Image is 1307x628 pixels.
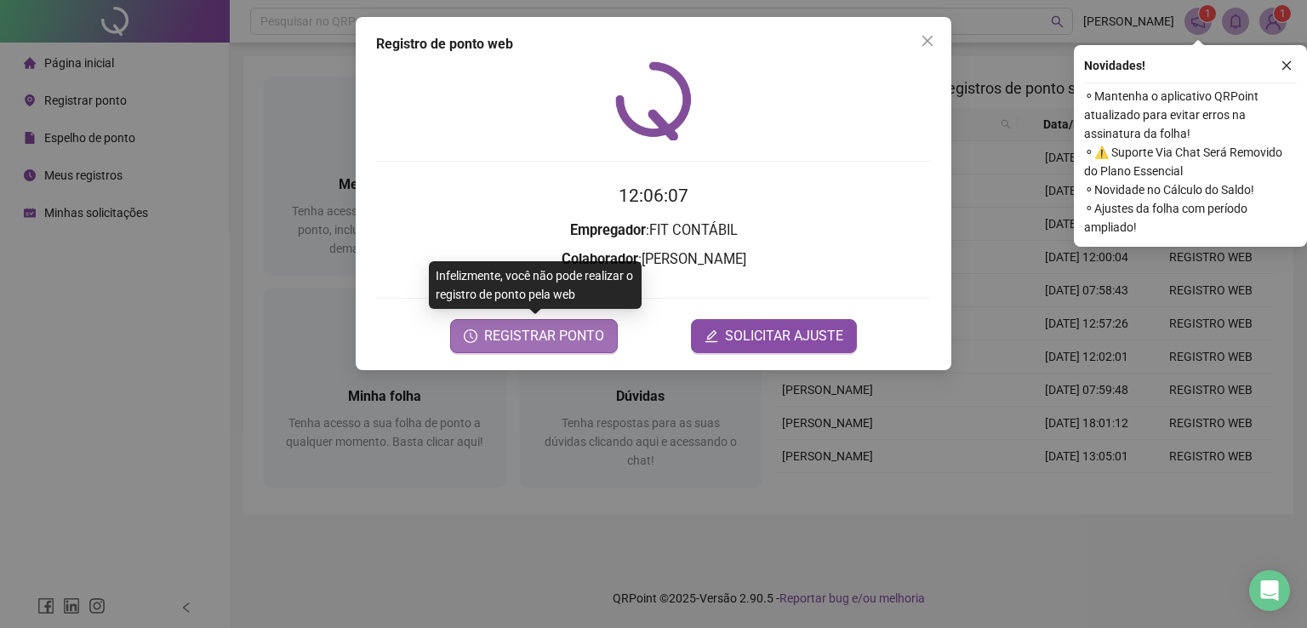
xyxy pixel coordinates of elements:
[376,34,931,54] div: Registro de ponto web
[725,326,843,346] span: SOLICITAR AJUSTE
[705,329,718,343] span: edit
[464,329,477,343] span: clock-circle
[691,319,857,353] button: editSOLICITAR AJUSTE
[1249,570,1290,611] div: Open Intercom Messenger
[914,27,941,54] button: Close
[1084,87,1297,143] span: ⚬ Mantenha o aplicativo QRPoint atualizado para evitar erros na assinatura da folha!
[615,61,692,140] img: QRPoint
[484,326,604,346] span: REGISTRAR PONTO
[376,220,931,242] h3: : FIT CONTÁBIL
[562,251,638,267] strong: Colaborador
[376,248,931,271] h3: : [PERSON_NAME]
[1084,180,1297,199] span: ⚬ Novidade no Cálculo do Saldo!
[619,186,688,206] time: 12:06:07
[1281,60,1293,71] span: close
[450,319,618,353] button: REGISTRAR PONTO
[429,261,642,309] div: Infelizmente, você não pode realizar o registro de ponto pela web
[1084,143,1297,180] span: ⚬ ⚠️ Suporte Via Chat Será Removido do Plano Essencial
[1084,199,1297,237] span: ⚬ Ajustes da folha com período ampliado!
[921,34,934,48] span: close
[570,222,646,238] strong: Empregador
[1084,56,1145,75] span: Novidades !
